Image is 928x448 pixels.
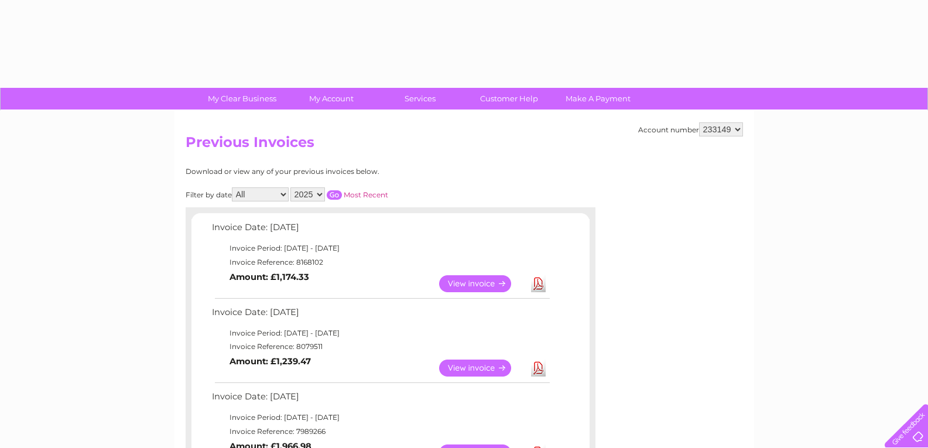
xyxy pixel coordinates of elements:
a: Services [372,88,468,110]
a: View [439,360,525,377]
a: My Clear Business [194,88,290,110]
td: Invoice Period: [DATE] - [DATE] [209,411,552,425]
td: Invoice Reference: 8168102 [209,255,552,269]
td: Invoice Date: [DATE] [209,220,552,241]
td: Invoice Period: [DATE] - [DATE] [209,326,552,340]
td: Invoice Date: [DATE] [209,389,552,411]
a: Download [531,275,546,292]
b: Amount: £1,174.33 [230,272,309,282]
a: Make A Payment [550,88,646,110]
td: Invoice Reference: 8079511 [209,340,552,354]
td: Invoice Date: [DATE] [209,305,552,326]
a: My Account [283,88,379,110]
h2: Previous Invoices [186,134,743,156]
a: Most Recent [344,190,388,199]
div: Download or view any of your previous invoices below. [186,167,493,176]
a: View [439,275,525,292]
b: Amount: £1,239.47 [230,356,311,367]
a: Customer Help [461,88,557,110]
td: Invoice Reference: 7989266 [209,425,552,439]
td: Invoice Period: [DATE] - [DATE] [209,241,552,255]
a: Download [531,360,546,377]
div: Account number [638,122,743,136]
div: Filter by date [186,187,493,201]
